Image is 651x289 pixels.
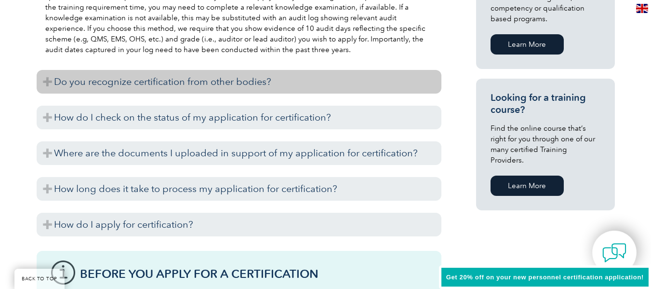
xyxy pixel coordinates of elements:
h3: Before You Apply For a Certification [80,268,427,280]
img: contact-chat.png [602,241,626,265]
h3: Do you recognize certification from other bodies? [37,70,441,94]
img: en [636,4,648,13]
h3: How do I apply for certification? [37,213,441,236]
a: Learn More [491,34,564,55]
h3: How long does it take to process my application for certification? [37,177,441,201]
h3: Looking for a training course? [491,92,600,116]
h3: How do I check on the status of my application for certification? [37,106,441,129]
a: Learn More [491,176,564,196]
span: Get 20% off on your new personnel certification application! [446,274,644,281]
h3: Where are the documents I uploaded in support of my application for certification? [37,141,441,165]
p: Find the online course that’s right for you through one of our many certified Training Providers. [491,123,600,165]
a: BACK TO TOP [14,269,65,289]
